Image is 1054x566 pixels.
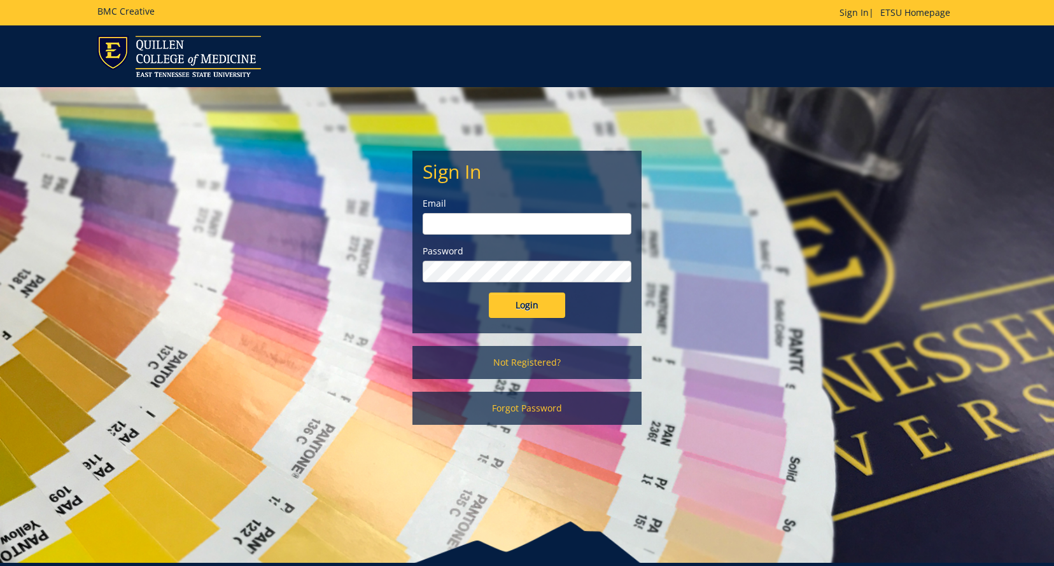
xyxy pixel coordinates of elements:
[412,346,642,379] a: Not Registered?
[97,36,261,77] img: ETSU logo
[412,392,642,425] a: Forgot Password
[840,6,957,19] p: |
[423,161,631,182] h2: Sign In
[423,245,631,258] label: Password
[874,6,957,18] a: ETSU Homepage
[97,6,155,16] h5: BMC Creative
[423,197,631,210] label: Email
[489,293,565,318] input: Login
[840,6,869,18] a: Sign In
